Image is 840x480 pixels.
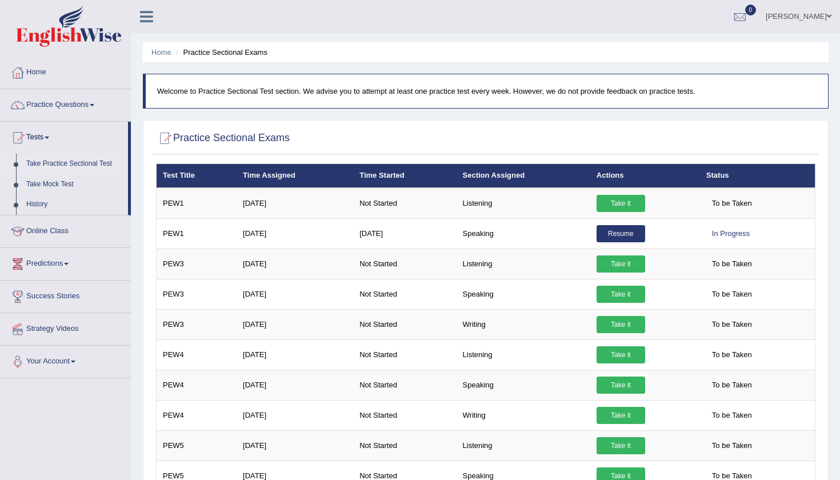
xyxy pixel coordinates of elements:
[745,5,757,15] span: 0
[700,164,815,188] th: Status
[157,279,237,309] td: PEW3
[353,339,456,370] td: Not Started
[1,215,131,244] a: Online Class
[353,430,456,461] td: Not Started
[597,286,645,303] a: Take it
[597,407,645,424] a: Take it
[237,279,353,309] td: [DATE]
[706,437,758,454] span: To be Taken
[237,188,353,219] td: [DATE]
[353,309,456,339] td: Not Started
[173,47,267,58] li: Practice Sectional Exams
[457,339,590,370] td: Listening
[157,430,237,461] td: PEW5
[353,400,456,430] td: Not Started
[157,86,817,97] p: Welcome to Practice Sectional Test section. We advise you to attempt at least one practice test e...
[457,188,590,219] td: Listening
[237,164,353,188] th: Time Assigned
[157,400,237,430] td: PEW4
[156,130,290,147] h2: Practice Sectional Exams
[706,316,758,333] span: To be Taken
[1,313,131,342] a: Strategy Videos
[1,248,131,277] a: Predictions
[706,377,758,394] span: To be Taken
[237,218,353,249] td: [DATE]
[237,309,353,339] td: [DATE]
[457,430,590,461] td: Listening
[237,339,353,370] td: [DATE]
[597,437,645,454] a: Take it
[353,370,456,400] td: Not Started
[706,286,758,303] span: To be Taken
[237,249,353,279] td: [DATE]
[706,255,758,273] span: To be Taken
[157,164,237,188] th: Test Title
[457,279,590,309] td: Speaking
[353,188,456,219] td: Not Started
[457,370,590,400] td: Speaking
[157,309,237,339] td: PEW3
[457,218,590,249] td: Speaking
[597,225,645,242] a: Resume
[237,400,353,430] td: [DATE]
[1,57,131,85] a: Home
[21,174,128,195] a: Take Mock Test
[157,188,237,219] td: PEW1
[237,430,353,461] td: [DATE]
[157,370,237,400] td: PEW4
[597,377,645,394] a: Take it
[1,281,131,309] a: Success Stories
[597,255,645,273] a: Take it
[353,218,456,249] td: [DATE]
[21,194,128,215] a: History
[597,316,645,333] a: Take it
[157,339,237,370] td: PEW4
[706,407,758,424] span: To be Taken
[706,346,758,363] span: To be Taken
[457,400,590,430] td: Writing
[457,309,590,339] td: Writing
[1,89,131,118] a: Practice Questions
[237,370,353,400] td: [DATE]
[1,346,131,374] a: Your Account
[706,225,755,242] div: In Progress
[157,249,237,279] td: PEW3
[21,154,128,174] a: Take Practice Sectional Test
[353,279,456,309] td: Not Started
[353,164,456,188] th: Time Started
[457,249,590,279] td: Listening
[157,218,237,249] td: PEW1
[590,164,700,188] th: Actions
[457,164,590,188] th: Section Assigned
[706,195,758,212] span: To be Taken
[597,195,645,212] a: Take it
[151,48,171,57] a: Home
[353,249,456,279] td: Not Started
[1,122,128,150] a: Tests
[597,346,645,363] a: Take it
